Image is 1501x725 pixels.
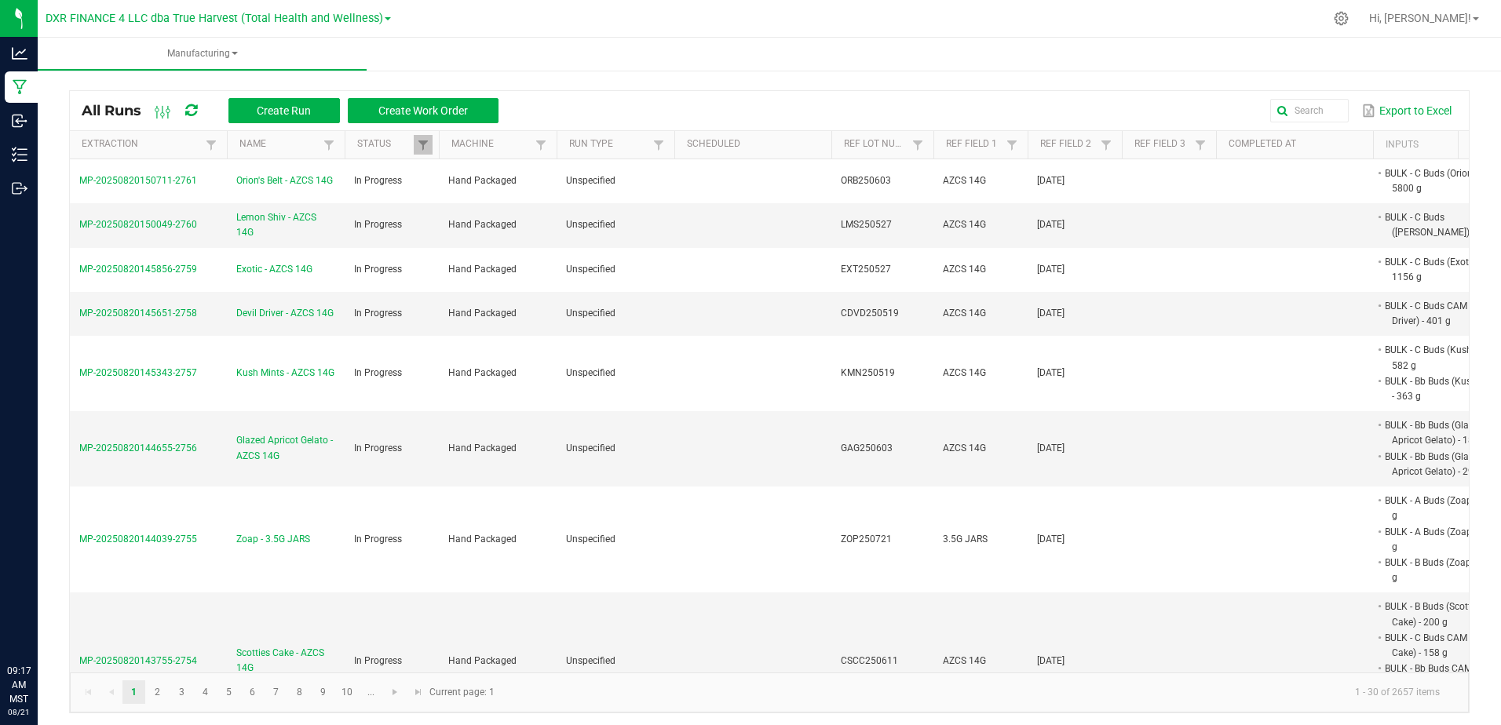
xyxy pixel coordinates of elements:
a: ExtractionSortable [82,138,201,151]
p: 08/21 [7,706,31,718]
span: [DATE] [1037,219,1065,230]
span: Hand Packaged [448,175,517,186]
span: MP-20250820144039-2755 [79,534,197,545]
span: AZCS 14G [943,219,986,230]
a: Page 7 [265,680,287,704]
span: MP-20250820143755-2754 [79,655,197,666]
a: Ref Field 1Sortable [946,138,1002,151]
a: Page 9 [312,680,334,704]
span: MP-20250820145343-2757 [79,367,197,378]
span: In Progress [354,534,402,545]
inline-svg: Analytics [12,46,27,61]
a: StatusSortable [357,138,413,151]
a: Page 8 [288,680,311,704]
span: CDVD250519 [841,308,899,319]
span: KMN250519 [841,367,895,378]
span: [DATE] [1037,367,1065,378]
span: AZCS 14G [943,655,986,666]
span: In Progress [354,655,402,666]
span: ZOP250721 [841,534,892,545]
inline-svg: Outbound [12,180,27,196]
a: Ref Field 3Sortable [1134,138,1190,151]
span: Hi, [PERSON_NAME]! [1369,12,1471,24]
a: Page 2 [146,680,169,704]
span: MP-20250820145651-2758 [79,308,197,319]
span: Glazed Apricot Gelato - AZCS 14G [236,433,335,463]
span: Hand Packaged [448,534,517,545]
kendo-pager-info: 1 - 30 of 2657 items [504,679,1452,705]
kendo-pager: Current page: 1 [70,672,1469,712]
span: Lemon Shiv - AZCS 14G [236,210,335,240]
div: Manage settings [1331,11,1351,26]
span: Hand Packaged [448,367,517,378]
span: Create Work Order [378,104,468,117]
span: Unspecified [566,308,615,319]
a: Run TypeSortable [569,138,648,151]
a: Go to the next page [384,680,407,704]
iframe: Resource center [16,599,63,647]
span: MP-20250820144655-2756 [79,443,197,454]
a: Filter [1002,135,1021,155]
input: Search [1270,99,1349,122]
p: 09:17 AM MST [7,664,31,706]
a: Filter [531,135,550,155]
span: 3.5G JARS [943,534,988,545]
span: In Progress [354,175,402,186]
a: Page 4 [194,680,217,704]
a: Filter [320,135,338,155]
a: Manufacturing [38,38,367,71]
span: GAG250603 [841,443,893,454]
span: Go to the last page [412,686,425,698]
a: Page 1 [122,680,145,704]
span: Hand Packaged [448,443,517,454]
span: [DATE] [1037,655,1065,666]
a: Ref Lot NumberSortable [844,138,908,151]
span: CSCC250611 [841,655,898,666]
inline-svg: Inventory [12,147,27,162]
span: Manufacturing [38,47,367,60]
a: Filter [649,135,668,155]
a: Completed AtSortable [1229,138,1367,151]
span: AZCS 14G [943,175,986,186]
span: EXT250527 [841,264,891,275]
a: Filter [1191,135,1210,155]
span: ORB250603 [841,175,891,186]
span: Hand Packaged [448,264,517,275]
span: Unspecified [566,175,615,186]
span: [DATE] [1037,175,1065,186]
a: Page 10 [336,680,359,704]
div: All Runs [82,97,510,124]
span: Exotic - AZCS 14G [236,262,312,277]
span: Unspecified [566,264,615,275]
a: Ref Field 2Sortable [1040,138,1096,151]
span: Go to the next page [389,686,401,698]
a: MachineSortable [451,138,531,151]
a: Page 3 [170,680,193,704]
span: MP-20250820145856-2759 [79,264,197,275]
span: MP-20250820150049-2760 [79,219,197,230]
button: Create Work Order [348,98,499,123]
button: Create Run [228,98,340,123]
span: In Progress [354,367,402,378]
span: [DATE] [1037,264,1065,275]
span: [DATE] [1037,534,1065,545]
a: Page 6 [241,680,264,704]
button: Export to Excel [1358,97,1455,124]
a: Go to the last page [407,680,429,704]
a: Filter [414,135,433,155]
span: [DATE] [1037,443,1065,454]
span: Devil Driver - AZCS 14G [236,306,334,321]
span: In Progress [354,308,402,319]
span: [DATE] [1037,308,1065,319]
span: AZCS 14G [943,367,986,378]
span: Hand Packaged [448,655,517,666]
span: Unspecified [566,367,615,378]
span: DXR FINANCE 4 LLC dba True Harvest (Total Health and Wellness) [46,12,383,25]
span: AZCS 14G [943,443,986,454]
span: Unspecified [566,443,615,454]
a: Page 11 [360,680,382,704]
span: Unspecified [566,219,615,230]
span: Unspecified [566,655,615,666]
span: LMS250527 [841,219,892,230]
span: AZCS 14G [943,308,986,319]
